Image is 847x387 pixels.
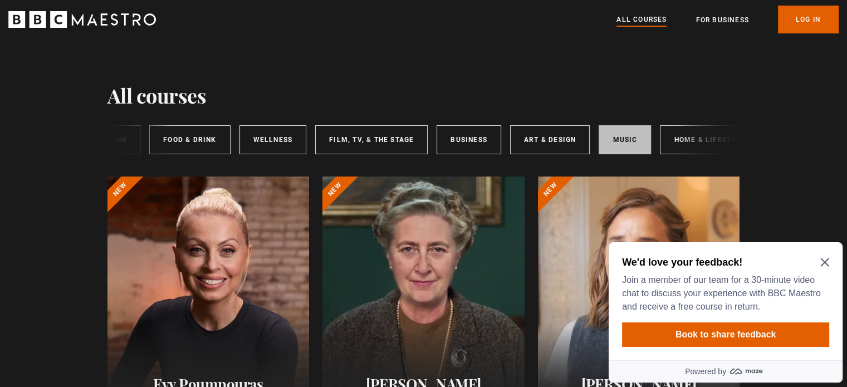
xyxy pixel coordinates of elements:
svg: BBC Maestro [8,11,156,28]
h1: All courses [107,84,207,107]
button: Close Maze Prompt [216,20,225,29]
a: Wellness [239,125,307,154]
div: Optional study invitation [4,4,238,145]
a: Art & Design [510,125,590,154]
a: Music [599,125,651,154]
a: For business [696,14,748,26]
a: Food & Drink [149,125,230,154]
a: Business [437,125,501,154]
nav: Primary [616,6,839,33]
a: Film, TV, & The Stage [315,125,428,154]
a: Home & Lifestyle [660,125,758,154]
button: Book to share feedback [18,85,225,109]
a: All Courses [616,14,667,26]
a: Log In [778,6,839,33]
h2: We'd love your feedback! [18,18,221,31]
p: Join a member of our team for a 30-minute video chat to discuss your experience with BBC Maestro ... [18,36,221,76]
a: Powered by maze [4,123,238,145]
